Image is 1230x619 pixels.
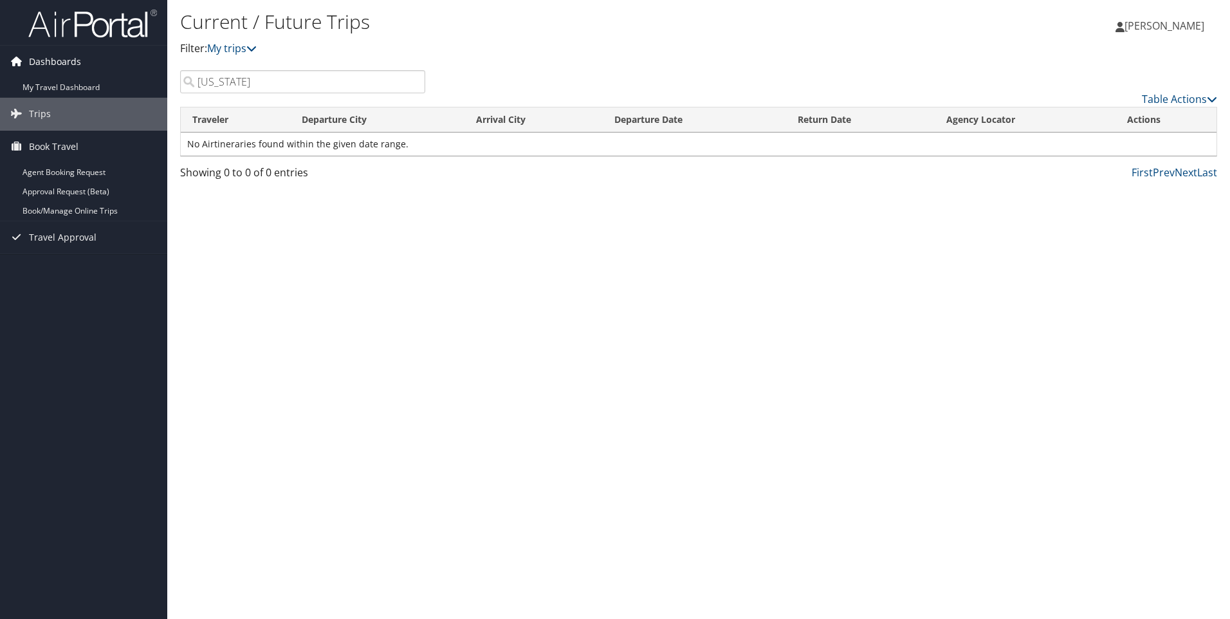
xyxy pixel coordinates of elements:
[1175,165,1197,180] a: Next
[1142,92,1217,106] a: Table Actions
[1115,107,1216,133] th: Actions
[28,8,157,39] img: airportal-logo.png
[1197,165,1217,180] a: Last
[181,107,290,133] th: Traveler: activate to sort column ascending
[1132,165,1153,180] a: First
[290,107,464,133] th: Departure City: activate to sort column ascending
[786,107,935,133] th: Return Date: activate to sort column ascending
[29,131,78,163] span: Book Travel
[464,107,603,133] th: Arrival City: activate to sort column ascending
[180,41,872,57] p: Filter:
[29,46,81,78] span: Dashboards
[1124,19,1204,33] span: [PERSON_NAME]
[180,8,872,35] h1: Current / Future Trips
[1153,165,1175,180] a: Prev
[181,133,1216,156] td: No Airtineraries found within the given date range.
[1115,6,1217,45] a: [PERSON_NAME]
[29,221,96,254] span: Travel Approval
[207,41,257,55] a: My trips
[180,165,425,187] div: Showing 0 to 0 of 0 entries
[603,107,785,133] th: Departure Date: activate to sort column descending
[180,70,425,93] input: Search Traveler or Arrival City
[29,98,51,130] span: Trips
[935,107,1115,133] th: Agency Locator: activate to sort column ascending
